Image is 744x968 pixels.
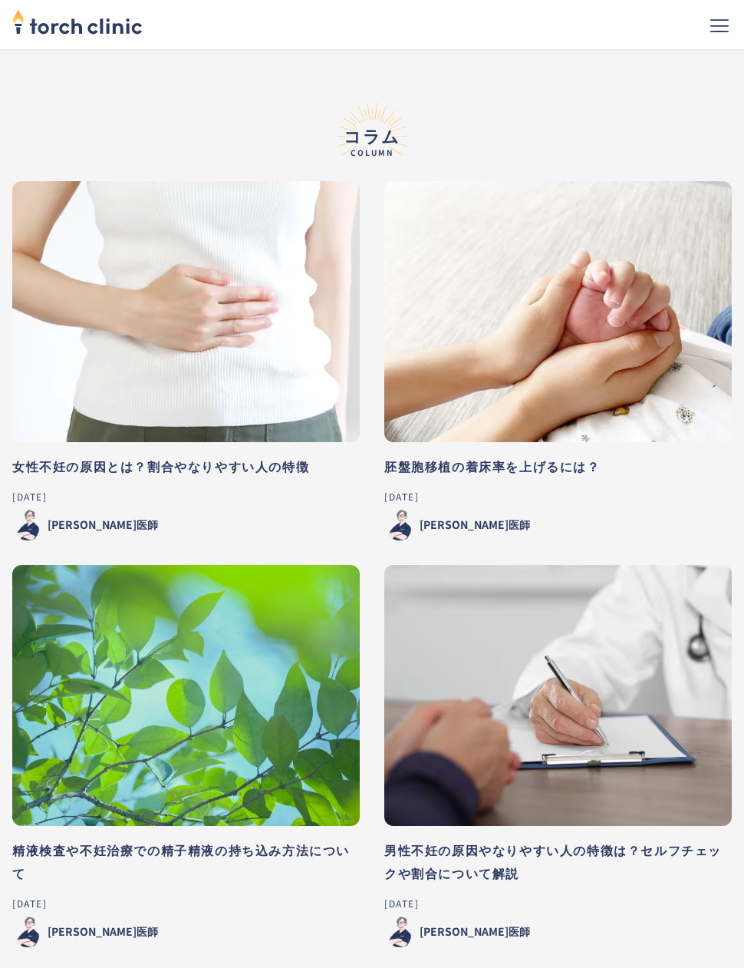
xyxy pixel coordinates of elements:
div: [DATE] [12,897,360,910]
h3: 精液検査や不妊治療での精子精液の持ち込み方法について [12,838,360,884]
div: [PERSON_NAME] [420,517,509,532]
img: torch clinic [12,5,143,38]
a: 女性不妊の原因とは？割合やなりやすい人の特徴[DATE][PERSON_NAME]医師 [12,181,360,540]
div: 医師 [509,923,530,939]
h2: コラム [12,103,732,157]
h3: 女性不妊の原因とは？割合やなりやすい人の特徴 [12,454,360,477]
a: 精液検査や不妊治療での精子精液の持ち込み方法について[DATE][PERSON_NAME]医師 [12,565,360,947]
div: 医師 [137,923,158,939]
h3: 男性不妊の原因やなりやすい人の特徴は？セルフチェックや割合について解説 [384,838,732,884]
div: [PERSON_NAME] [420,923,509,939]
div: [DATE] [12,490,360,504]
div: 医師 [137,517,158,532]
div: [DATE] [384,490,732,504]
h3: 胚盤胞移植の着床率を上げるには？ [384,454,732,477]
div: [PERSON_NAME] [48,517,137,532]
a: home [12,11,143,38]
div: [DATE] [384,897,732,910]
div: 医師 [509,517,530,532]
div: [PERSON_NAME] [48,923,137,939]
span: Column [12,149,732,157]
a: 男性不妊の原因やなりやすい人の特徴は？セルフチェックや割合について解説[DATE][PERSON_NAME]医師 [384,565,732,947]
a: 胚盤胞移植の着床率を上げるには？[DATE][PERSON_NAME]医師 [384,181,732,540]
